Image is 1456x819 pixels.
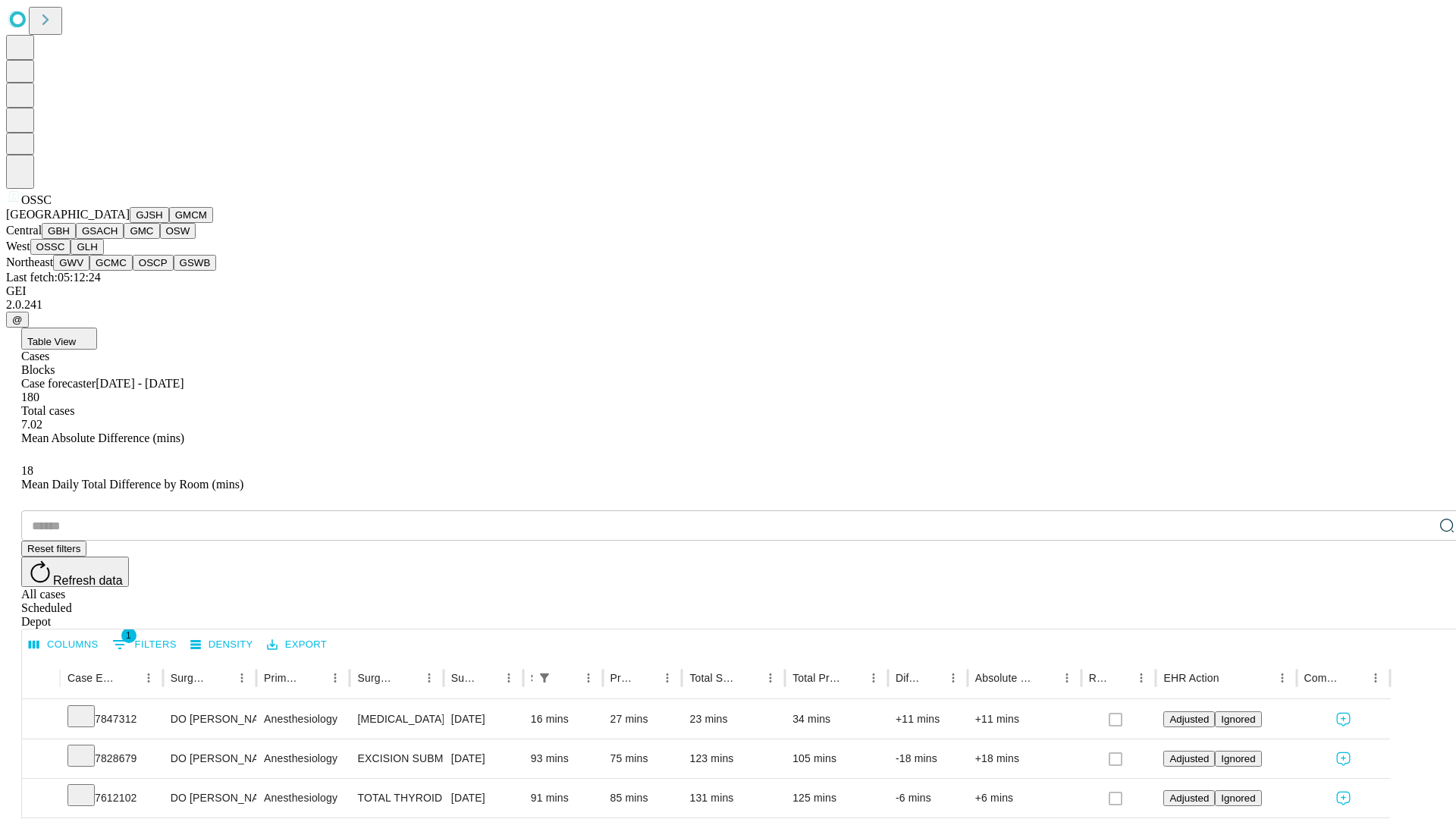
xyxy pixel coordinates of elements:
[792,779,880,817] div: 125 mins
[325,667,346,689] button: Menu
[21,464,33,477] span: 18
[531,779,595,817] div: 91 mins
[792,672,840,684] div: Total Predicted Duration
[1215,711,1261,727] button: Ignored
[943,667,964,689] button: Menu
[760,667,781,689] button: Menu
[1163,790,1215,806] button: Adjusted
[863,667,884,689] button: Menu
[6,284,1450,298] div: GEI
[117,667,138,689] button: Sort
[130,207,169,223] button: GJSH
[6,271,101,284] span: Last fetch: 05:12:24
[975,779,1074,817] div: +6 mins
[160,223,196,239] button: OSW
[171,672,209,684] div: Surgeon Name
[896,672,920,684] div: Difference
[1163,711,1215,727] button: Adjusted
[264,672,302,684] div: Primary Service
[21,541,86,557] button: Reset filters
[1221,714,1255,725] span: Ignored
[6,312,29,328] button: @
[896,700,960,739] div: +11 mins
[30,786,52,812] button: Expand
[1272,667,1293,689] button: Menu
[357,672,395,684] div: Surgery Name
[6,224,42,237] span: Central
[21,328,97,350] button: Table View
[6,298,1450,312] div: 2.0.241
[30,239,71,255] button: OSSC
[71,239,103,255] button: GLH
[689,739,777,778] div: 123 mins
[792,739,880,778] div: 105 mins
[477,667,498,689] button: Sort
[921,667,943,689] button: Sort
[1344,667,1365,689] button: Sort
[264,739,342,778] div: Anesthesiology
[6,240,30,253] span: West
[1215,751,1261,767] button: Ignored
[264,779,342,817] div: Anesthesiology
[1109,667,1131,689] button: Sort
[138,667,159,689] button: Menu
[171,700,249,739] div: DO [PERSON_NAME] [PERSON_NAME] Do
[451,700,516,739] div: [DATE]
[896,779,960,817] div: -6 mins
[657,667,678,689] button: Menu
[1169,714,1209,725] span: Adjusted
[133,255,174,271] button: OSCP
[21,404,74,417] span: Total cases
[1169,753,1209,764] span: Adjusted
[121,628,136,643] span: 1
[67,700,155,739] div: 7847312
[108,632,180,657] button: Show filters
[67,672,115,684] div: Case Epic Id
[1215,790,1261,806] button: Ignored
[739,667,760,689] button: Sort
[1089,672,1109,684] div: Resolved in EHR
[451,739,516,778] div: [DATE]
[53,574,123,587] span: Refresh data
[30,746,52,773] button: Expand
[689,672,737,684] div: Total Scheduled Duration
[1304,672,1342,684] div: Comments
[27,543,80,554] span: Reset filters
[610,779,675,817] div: 85 mins
[263,633,331,657] button: Export
[557,667,578,689] button: Sort
[689,779,777,817] div: 131 mins
[610,739,675,778] div: 75 mins
[357,739,435,778] div: EXCISION SUBMANDIBULAR ([MEDICAL_DATA]
[187,633,257,657] button: Density
[67,739,155,778] div: 7828679
[21,478,243,491] span: Mean Daily Total Difference by Room (mins)
[1365,667,1386,689] button: Menu
[76,223,124,239] button: GSACH
[21,377,96,390] span: Case forecaster
[896,739,960,778] div: -18 mins
[792,700,880,739] div: 34 mins
[975,700,1074,739] div: +11 mins
[30,707,52,733] button: Expand
[12,314,23,325] span: @
[67,779,155,817] div: 7612102
[842,667,863,689] button: Sort
[610,672,635,684] div: Predicted In Room Duration
[1221,667,1242,689] button: Sort
[531,739,595,778] div: 93 mins
[303,667,325,689] button: Sort
[635,667,657,689] button: Sort
[25,633,102,657] button: Select columns
[1056,667,1078,689] button: Menu
[53,255,89,271] button: GWV
[21,418,42,431] span: 7.02
[21,193,52,206] span: OSSC
[397,667,419,689] button: Sort
[451,672,475,684] div: Surgery Date
[1131,667,1152,689] button: Menu
[96,377,184,390] span: [DATE] - [DATE]
[531,700,595,739] div: 16 mins
[174,255,217,271] button: GSWB
[231,667,253,689] button: Menu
